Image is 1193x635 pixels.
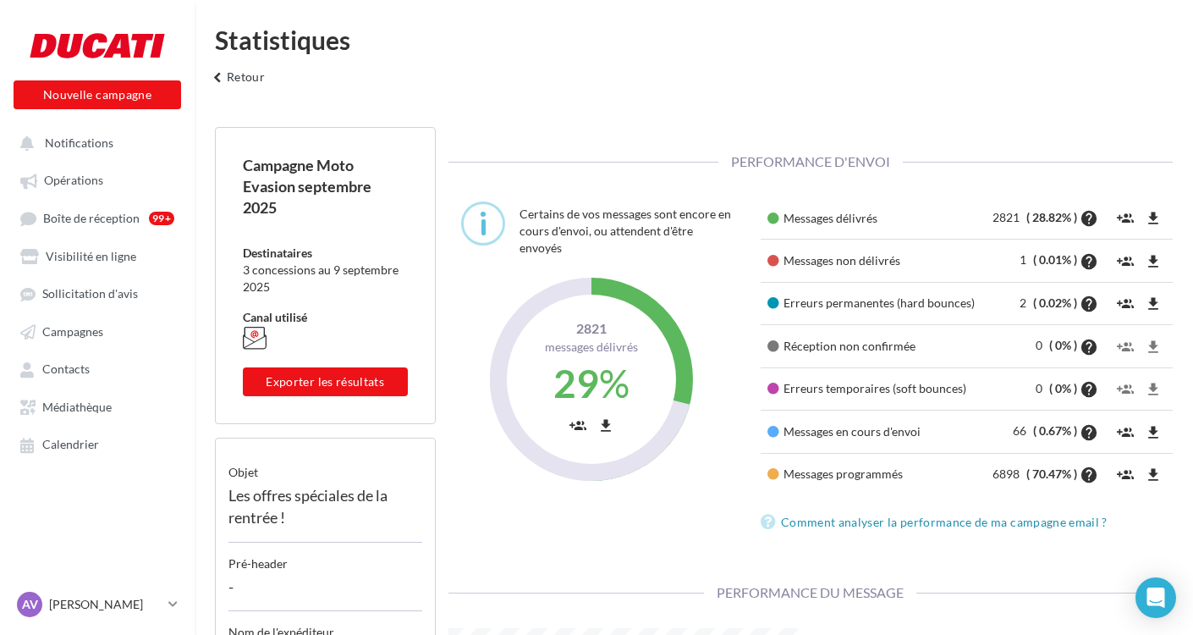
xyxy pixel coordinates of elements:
[45,135,113,150] span: Notifications
[761,197,984,240] td: Messages délivrés
[1145,253,1162,270] i: file_download
[1033,423,1077,438] span: ( 0.67% )
[43,211,140,225] span: Boîte de réception
[10,278,184,308] a: Sollicitation d'avis
[1117,424,1134,441] i: group_add
[201,66,272,100] button: Retour
[761,512,1114,533] a: Comment analyser la performance de ma campagne email ?
[10,164,184,195] a: Opérations
[228,481,422,542] div: Les offres spéciales de la rentrée !
[593,411,618,439] button: file_download
[992,210,1024,224] span: 2821
[1117,339,1134,356] i: group_add
[243,310,307,324] span: Canal utilisé
[1117,295,1134,312] i: group_add
[49,596,162,613] p: [PERSON_NAME]
[1141,375,1166,403] button: file_download
[1145,210,1162,227] i: file_download
[1020,295,1031,310] span: 2
[228,451,422,481] div: objet
[1141,246,1166,274] button: file_download
[1033,252,1077,267] span: ( 0.01% )
[243,246,312,260] span: Destinataires
[1145,295,1162,312] i: file_download
[1080,253,1098,270] i: help
[761,325,984,367] td: Réception non confirmée
[761,453,984,495] td: Messages programmés
[718,153,903,169] span: Performance d'envoi
[10,353,184,384] a: Contacts
[545,340,638,354] span: Messages délivrés
[1145,381,1162,398] i: file_download
[1036,338,1047,352] span: 0
[1141,204,1166,232] button: file_download
[10,202,184,234] a: Boîte de réception99+
[553,360,599,406] span: 29
[1113,204,1138,232] button: group_add
[1145,424,1162,441] i: file_download
[10,127,178,157] button: Notifications
[1145,339,1162,356] i: file_download
[1117,210,1134,227] i: group_add
[10,240,184,271] a: Visibilité en ligne
[1049,338,1077,352] span: ( 0% )
[243,155,408,218] div: Campagne Moto Evasion septembre 2025
[1026,210,1077,224] span: ( 28.82% )
[1141,417,1166,445] button: file_download
[228,543,422,572] div: Pré-header
[1113,332,1138,360] button: group_add
[10,391,184,422] a: Médiathèque
[1036,381,1047,395] span: 0
[243,262,408,295] div: 3 concessions au 9 septembre 2025
[1117,253,1134,270] i: group_add
[569,417,586,434] i: group_add
[44,174,103,188] span: Opérations
[42,438,99,452] span: Calendrier
[1033,295,1077,310] span: ( 0.02% )
[14,80,181,109] button: Nouvelle campagne
[42,400,112,414] span: Médiathèque
[10,316,184,346] a: Campagnes
[761,282,984,324] td: Erreurs permanentes (hard bounces)
[208,69,227,86] i: keyboard_arrow_left
[520,356,663,411] div: %
[1080,295,1098,312] i: help
[46,249,136,263] span: Visibilité en ligne
[1080,424,1098,441] i: help
[1080,381,1098,398] i: help
[520,202,735,261] div: Certains de vos messages sont encore en cours d'envoi, ou attendent d'être envoyés
[1080,467,1098,483] i: help
[1113,417,1138,445] button: group_add
[22,596,38,613] span: AV
[1013,423,1031,438] span: 66
[1117,467,1134,483] i: group_add
[761,411,984,453] td: Messages en cours d'envoi
[1141,332,1166,360] button: file_download
[42,287,138,301] span: Sollicitation d'avis
[565,411,591,439] button: group_add
[992,467,1024,481] span: 6898
[1026,467,1077,481] span: ( 70.47% )
[42,362,90,377] span: Contacts
[228,572,422,612] div: -
[1145,467,1162,483] i: file_download
[1135,577,1176,618] div: Open Intercom Messenger
[704,584,916,600] span: Performance du message
[761,367,984,410] td: Erreurs temporaires (soft bounces)
[597,417,614,434] i: file_download
[215,27,1173,52] div: Statistiques
[1049,381,1077,395] span: ( 0% )
[1113,290,1138,317] button: group_add
[1080,339,1098,356] i: help
[520,319,663,339] span: 2821
[149,212,174,225] div: 99+
[1020,252,1031,267] span: 1
[42,324,103,339] span: Campagnes
[1141,461,1166,489] button: file_download
[14,588,181,621] a: AV [PERSON_NAME]
[1113,375,1138,403] button: group_add
[243,367,408,396] button: Exporter les résultats
[1113,246,1138,274] button: group_add
[1113,461,1138,489] button: group_add
[10,428,184,459] a: Calendrier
